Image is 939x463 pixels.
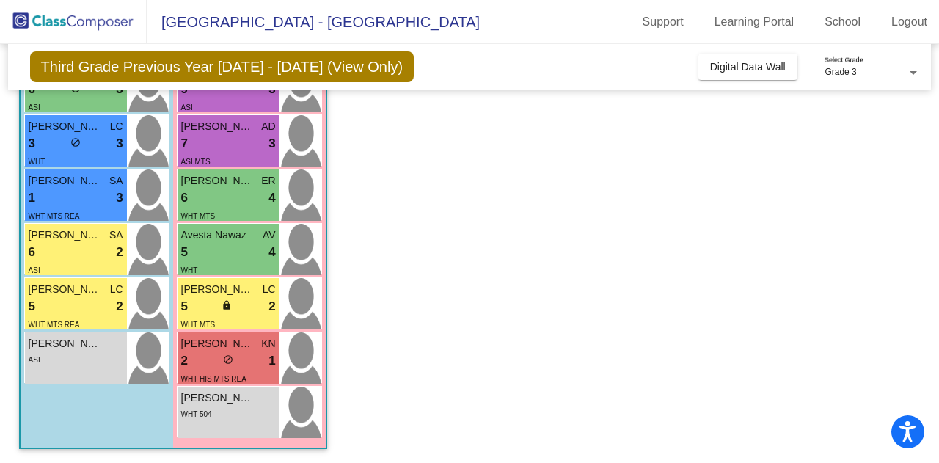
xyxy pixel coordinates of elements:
span: 5 [181,297,188,316]
span: [PERSON_NAME] [181,119,255,134]
span: 3 [29,134,35,153]
span: [PERSON_NAME]-Ton [PERSON_NAME] [29,227,102,243]
span: SA [109,173,123,189]
span: LC [110,282,123,297]
span: ASI MTS [181,158,211,166]
span: 2 [268,297,275,316]
span: ASI [29,356,40,364]
a: Learning Portal [703,10,806,34]
span: 6 [181,189,188,208]
button: Digital Data Wall [698,54,797,80]
span: 4 [268,243,275,262]
span: WHT MTS [181,212,215,220]
span: 3 [116,189,123,208]
span: WHT 504 [181,410,212,418]
span: ASI [29,266,40,274]
span: do_not_disturb_alt [70,137,81,147]
span: 1 [268,351,275,371]
span: ASI [181,103,193,112]
span: ER [261,173,275,189]
span: LC [263,282,276,297]
span: AV [263,227,276,243]
span: 2 [181,351,188,371]
span: lock [222,300,232,310]
span: [PERSON_NAME] [29,336,102,351]
span: [PERSON_NAME] [29,173,102,189]
span: Digital Data Wall [710,61,786,73]
span: 3 [116,134,123,153]
span: [PERSON_NAME] [29,119,102,134]
span: [PERSON_NAME] [181,173,255,189]
span: 1 [29,189,35,208]
span: 2 [116,243,123,262]
span: 5 [181,243,188,262]
span: [PERSON_NAME] [181,390,255,406]
span: WHT HIS MTS REA [181,375,246,383]
span: [PERSON_NAME] [29,282,102,297]
span: [GEOGRAPHIC_DATA] - [GEOGRAPHIC_DATA] [147,10,480,34]
span: [PERSON_NAME] [181,336,255,351]
span: WHT [29,158,45,166]
span: KN [261,336,275,351]
span: ASI [29,103,40,112]
span: WHT MTS REA [29,212,80,220]
span: SA [109,227,123,243]
a: School [813,10,872,34]
span: 6 [29,243,35,262]
a: Logout [880,10,939,34]
span: do_not_disturb_alt [223,354,233,365]
span: Third Grade Previous Year [DATE] - [DATE] (View Only) [30,51,414,82]
span: Grade 3 [825,67,856,77]
span: 4 [268,189,275,208]
span: WHT MTS REA [29,321,80,329]
span: 5 [29,297,35,316]
span: Avesta Nawaz [181,227,255,243]
span: AD [261,119,275,134]
span: 2 [116,297,123,316]
a: Support [631,10,695,34]
span: LC [110,119,123,134]
span: WHT [181,266,198,274]
span: WHT MTS [181,321,215,329]
span: 7 [181,134,188,153]
span: 3 [268,134,275,153]
span: [PERSON_NAME] [181,282,255,297]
